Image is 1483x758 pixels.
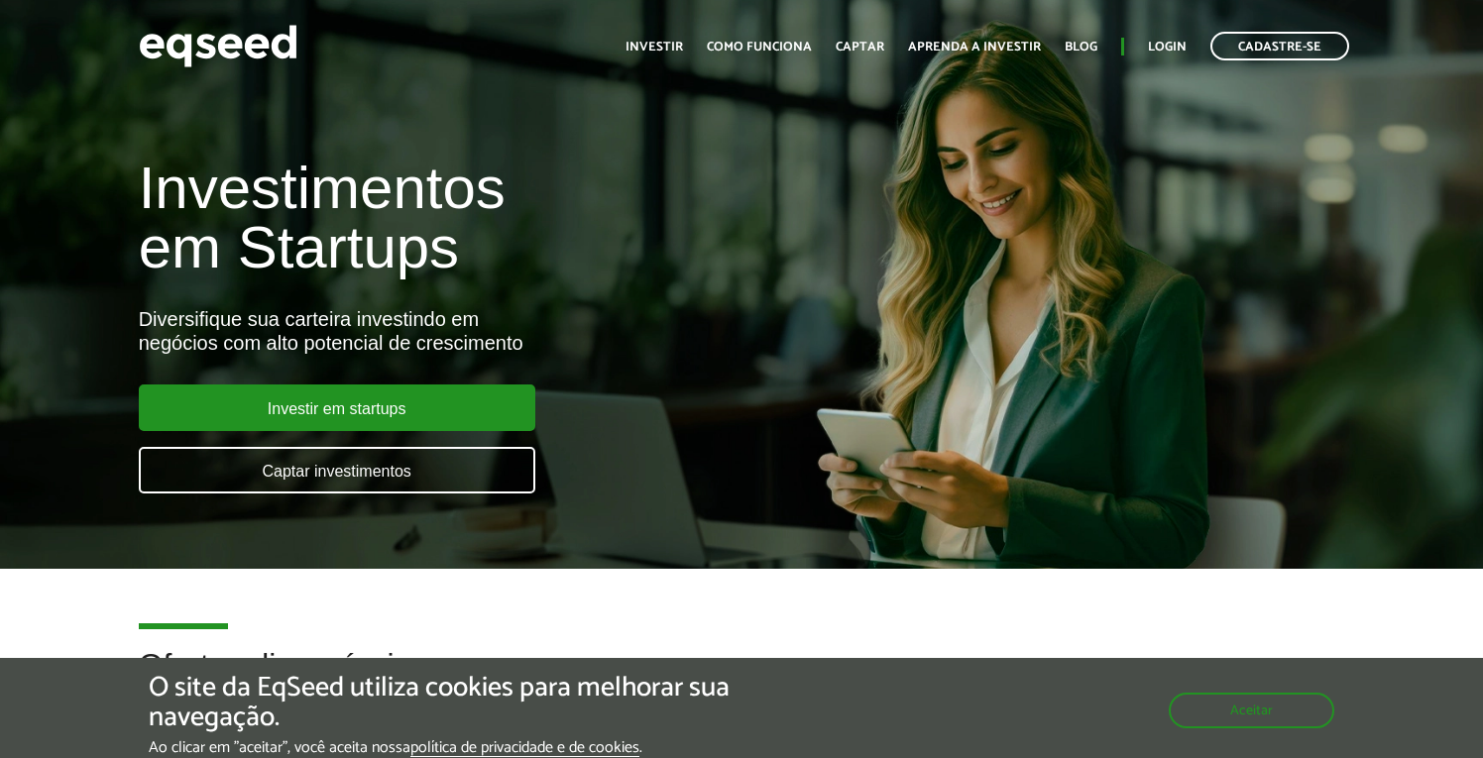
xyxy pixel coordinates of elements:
[139,20,297,72] img: EqSeed
[149,738,860,757] p: Ao clicar em "aceitar", você aceita nossa .
[410,740,639,757] a: política de privacidade e de cookies
[626,41,683,54] a: Investir
[139,447,535,493] a: Captar investimentos
[1065,41,1097,54] a: Blog
[1148,41,1187,54] a: Login
[707,41,812,54] a: Como funciona
[139,159,851,277] h1: Investimentos em Startups
[908,41,1041,54] a: Aprenda a investir
[1169,693,1334,728] button: Aceitar
[836,41,884,54] a: Captar
[1210,32,1349,60] a: Cadastre-se
[149,673,860,734] h5: O site da EqSeed utiliza cookies para melhorar sua navegação.
[139,648,1345,712] h2: Ofertas disponíveis
[139,384,535,431] a: Investir em startups
[139,307,851,355] div: Diversifique sua carteira investindo em negócios com alto potencial de crescimento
